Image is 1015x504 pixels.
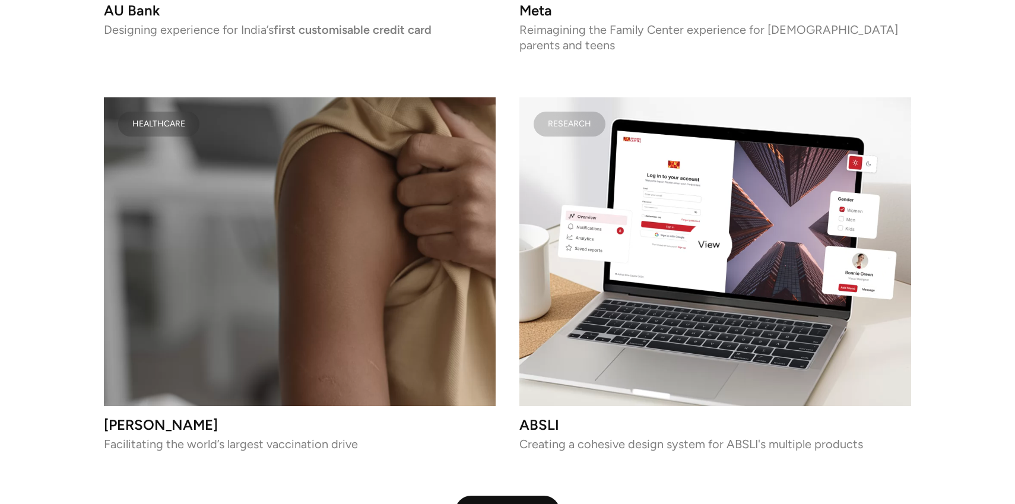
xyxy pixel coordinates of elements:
[104,6,496,16] h3: AU Bank
[104,26,496,34] p: Designing experience for India’s
[104,440,496,448] p: Facilitating the world’s largest vaccination drive
[104,420,496,430] h3: [PERSON_NAME]
[519,420,911,430] h3: ABSLI
[104,97,496,449] a: HEALTHCARE[PERSON_NAME]Facilitating the world’s largest vaccination drive
[519,440,911,448] p: Creating a cohesive design system for ABSLI's multiple products
[519,26,911,49] p: Reimagining the Family Center experience for [DEMOGRAPHIC_DATA] parents and teens
[274,23,432,37] strong: first customisable credit card
[132,121,185,127] div: HEALTHCARE
[548,121,591,127] div: RESEARCH
[519,97,911,449] a: RESEARCHABSLICreating a cohesive design system for ABSLI's multiple products
[519,6,911,16] h3: Meta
